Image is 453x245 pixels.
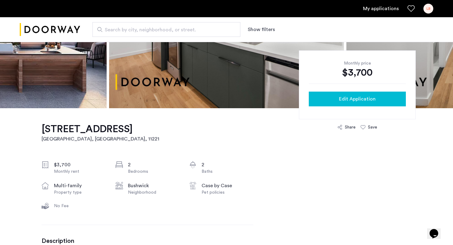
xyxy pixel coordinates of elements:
h2: [GEOGRAPHIC_DATA], [GEOGRAPHIC_DATA] , 11221 [42,135,159,143]
div: Pet policies [202,189,253,196]
h3: Description [42,237,253,245]
div: Case by Case [202,182,253,189]
img: logo [20,18,80,41]
div: Share [345,124,356,130]
span: Edit Application [339,95,376,103]
h1: [STREET_ADDRESS] [42,123,159,135]
a: [STREET_ADDRESS][GEOGRAPHIC_DATA], [GEOGRAPHIC_DATA], 11221 [42,123,159,143]
div: Property type [54,189,106,196]
div: 2 [202,161,253,168]
div: LB [423,4,433,14]
input: Apartment Search [92,22,240,37]
div: $3,700 [309,66,406,79]
div: Monthly price [309,60,406,66]
button: Show or hide filters [248,26,275,33]
div: Neighborhood [128,189,180,196]
div: Monthly rent [54,168,106,175]
div: Baths [202,168,253,175]
a: Favorites [407,5,415,12]
div: No Fee [54,203,106,209]
div: Save [368,124,377,130]
a: My application [363,5,399,12]
span: Search by city, neighborhood, or street. [105,26,223,34]
div: Bedrooms [128,168,180,175]
div: multi-family [54,182,106,189]
div: Bushwick [128,182,180,189]
button: button [309,92,406,106]
iframe: chat widget [427,220,447,239]
a: Cazamio logo [20,18,80,41]
div: $3,700 [54,161,106,168]
div: 2 [128,161,180,168]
